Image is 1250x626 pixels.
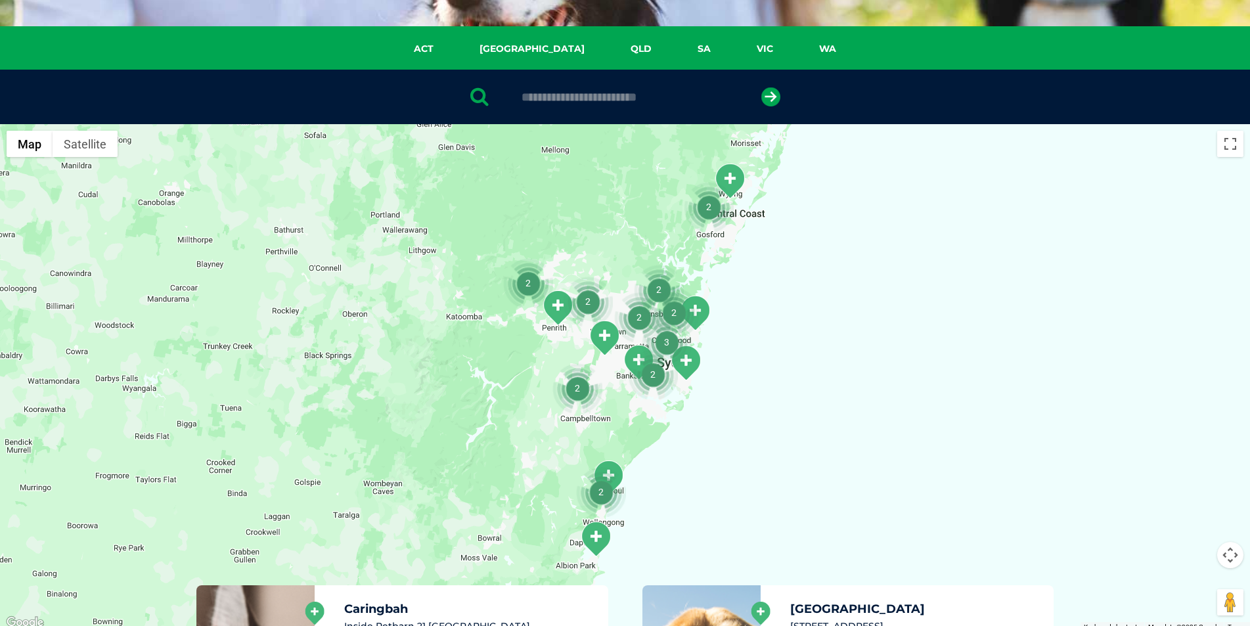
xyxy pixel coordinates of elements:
a: [GEOGRAPHIC_DATA] [457,41,608,56]
h5: Caringbah [344,603,596,615]
div: 2 [614,292,664,342]
button: Drag Pegman onto the map to open Street View [1217,589,1243,615]
div: 2 [634,265,684,315]
button: Map camera controls [1217,542,1243,568]
div: 2 [552,363,602,413]
div: 2 [684,182,734,232]
div: 2 [628,349,678,399]
button: Show satellite imagery [53,131,118,157]
div: 2 [649,288,699,338]
a: WA [796,41,859,56]
div: Punchbowl [622,344,655,380]
div: Brookvale [679,295,711,331]
a: ACT [391,41,457,56]
button: Toggle fullscreen view [1217,131,1243,157]
div: Wyong [713,163,746,199]
div: Penrith Coreen Avenue [541,290,574,326]
button: Show street map [7,131,53,157]
div: Woonona – Bulli [592,460,625,496]
a: QLD [608,41,675,56]
h5: [GEOGRAPHIC_DATA] [790,603,1042,615]
div: Coogee-Maroubra [669,345,702,381]
div: Wetherill Park [588,320,621,356]
div: 2 [563,277,613,326]
a: SA [675,41,734,56]
div: Warilla – Shell Cove [579,521,612,557]
div: 2 [503,258,553,308]
div: 3 [642,317,692,367]
a: VIC [734,41,796,56]
div: 2 [576,467,626,517]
